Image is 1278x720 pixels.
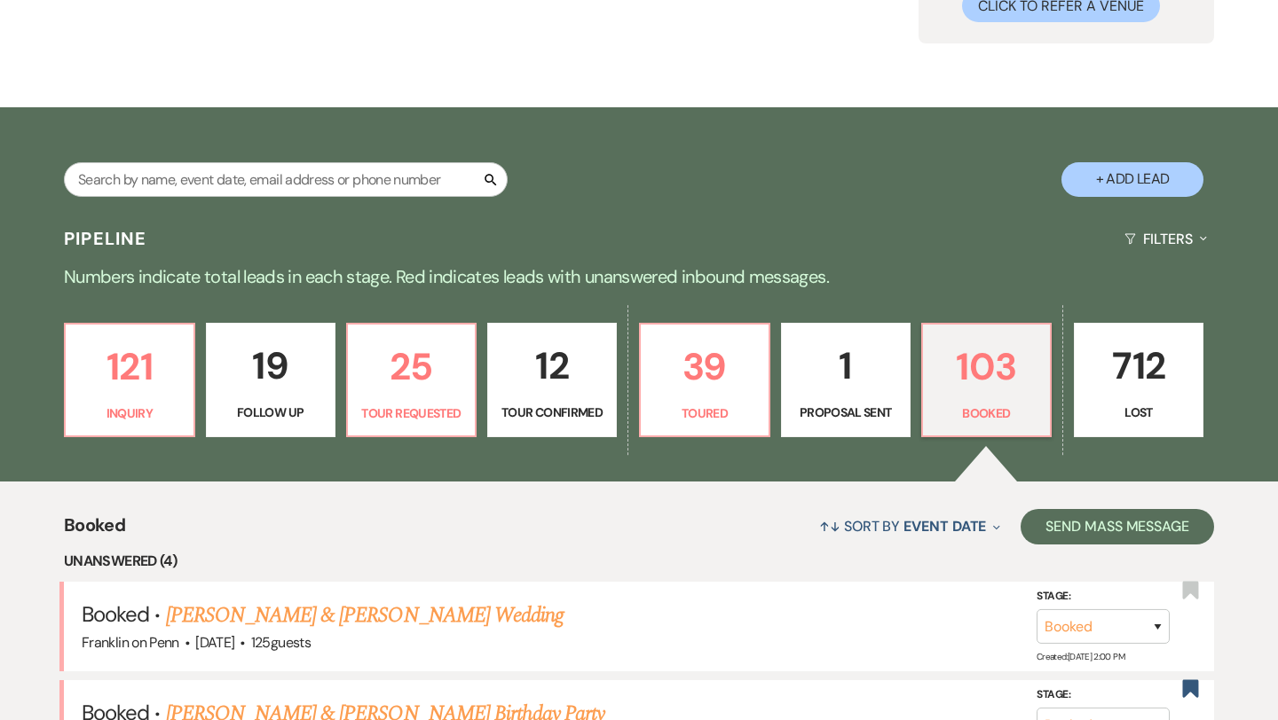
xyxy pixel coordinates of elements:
[651,403,758,423] p: Toured
[64,550,1214,573] li: Unanswered (4)
[76,403,183,423] p: Inquiry
[206,323,335,438] a: 19Follow Up
[651,337,758,396] p: 39
[64,323,195,438] a: 121Inquiry
[251,633,311,652] span: 125 guests
[934,403,1040,423] p: Booked
[1117,215,1214,262] button: Filters
[1085,403,1192,422] p: Lost
[217,336,324,395] p: 19
[166,599,564,631] a: [PERSON_NAME] & [PERSON_NAME] Wedding
[82,633,179,652] span: Franklin on Penn
[499,336,605,395] p: 12
[903,517,986,536] span: Event Date
[1037,587,1170,607] label: Stage:
[64,512,125,550] span: Booked
[793,403,899,422] p: Proposal Sent
[934,337,1040,396] p: 103
[639,323,770,438] a: 39Toured
[1085,336,1192,395] p: 712
[812,503,1007,550] button: Sort By Event Date
[1037,685,1170,705] label: Stage:
[1061,162,1203,197] button: + Add Lead
[1074,323,1203,438] a: 712Lost
[781,323,911,438] a: 1Proposal Sent
[82,600,149,628] span: Booked
[346,323,477,438] a: 25Tour Requested
[1037,651,1124,662] span: Created: [DATE] 2:00 PM
[793,336,899,395] p: 1
[195,633,234,652] span: [DATE]
[1021,509,1214,544] button: Send Mass Message
[64,162,508,197] input: Search by name, event date, email address or phone number
[76,337,183,396] p: 121
[64,226,147,251] h3: Pipeline
[217,403,324,422] p: Follow Up
[359,403,465,423] p: Tour Requested
[359,337,465,396] p: 25
[819,517,840,536] span: ↑↓
[921,323,1053,438] a: 103Booked
[499,403,605,422] p: Tour Confirmed
[487,323,617,438] a: 12Tour Confirmed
